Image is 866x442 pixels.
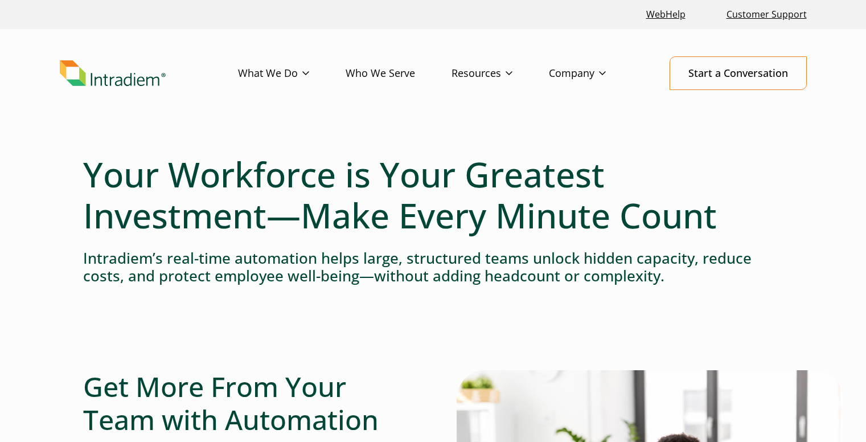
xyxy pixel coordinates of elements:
a: Resources [452,57,549,90]
a: Start a Conversation [670,56,807,90]
a: What We Do [238,57,346,90]
h2: Get More From Your Team with Automation [83,370,410,436]
a: Customer Support [722,2,811,27]
img: Intradiem [60,60,166,87]
a: Who We Serve [346,57,452,90]
a: Link opens in a new window [642,2,690,27]
a: Company [549,57,642,90]
h1: Your Workforce is Your Greatest Investment—Make Every Minute Count [83,154,783,236]
a: Link to homepage of Intradiem [60,60,238,87]
h4: Intradiem’s real-time automation helps large, structured teams unlock hidden capacity, reduce cos... [83,249,783,285]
